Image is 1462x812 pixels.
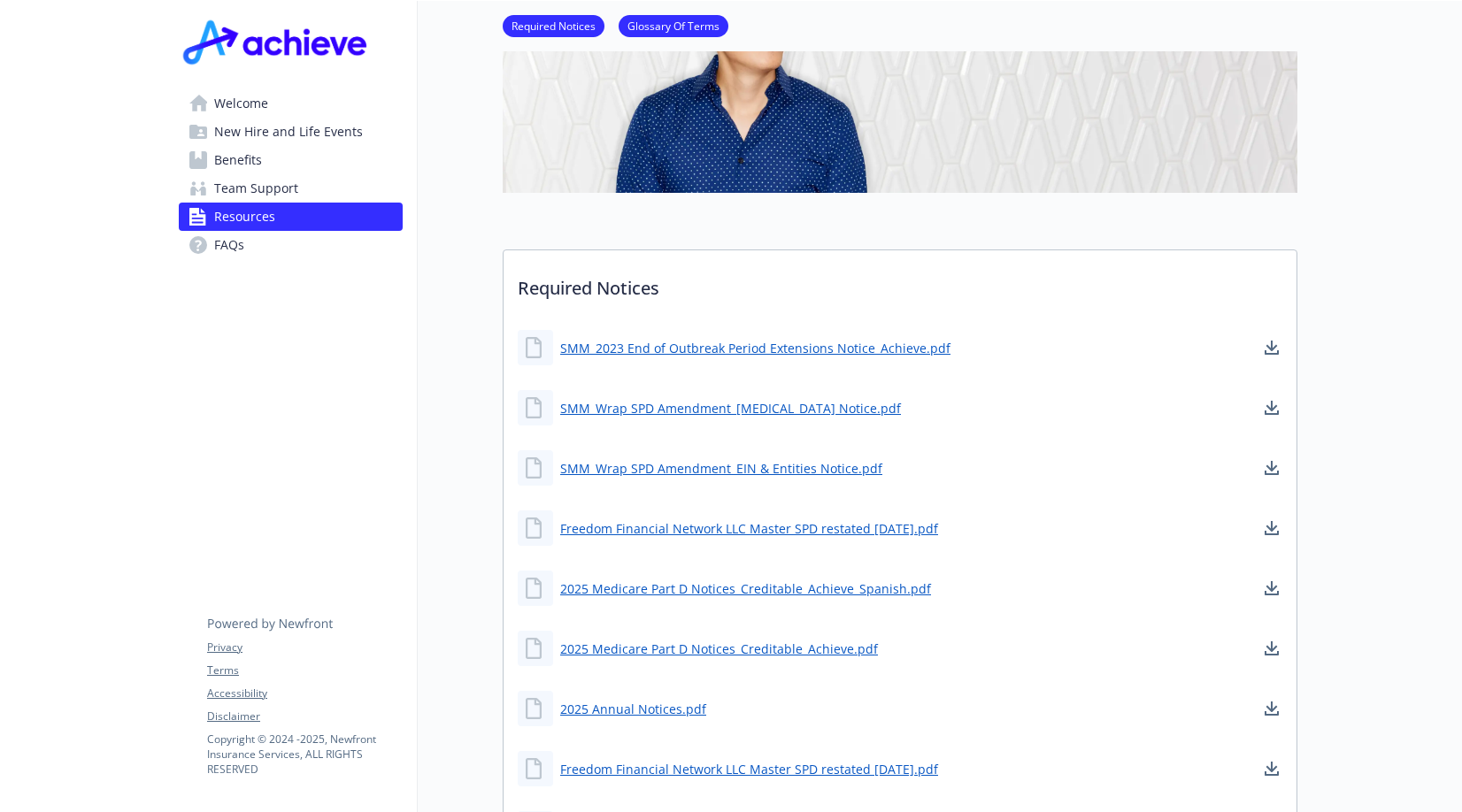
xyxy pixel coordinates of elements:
[560,399,901,417] a: SMM_Wrap SPD Amendment_[MEDICAL_DATA] Notice.pdf
[560,519,938,538] a: Freedom Financial Network LLC Master SPD restated [DATE].pdf
[1261,578,1282,599] a: download document
[1261,517,1282,539] a: download document
[214,118,363,146] span: New Hire and Life Events
[619,17,728,34] a: Glossary Of Terms
[214,89,268,118] span: Welcome
[179,174,403,203] a: Team Support
[214,146,262,174] span: Benefits
[179,89,403,118] a: Welcome
[214,174,298,203] span: Team Support
[214,203,275,231] span: Resources
[1261,638,1282,659] a: download document
[1261,337,1282,358] a: download document
[179,231,403,259] a: FAQs
[207,640,402,655] a: Privacy
[1261,698,1282,719] a: download document
[1261,457,1282,479] a: download document
[207,686,402,701] a: Accessibility
[179,146,403,174] a: Benefits
[179,203,403,231] a: Resources
[1261,758,1282,779] a: download document
[214,231,244,259] span: FAQs
[503,17,604,34] a: Required Notices
[560,579,931,598] a: 2025 Medicare Part D Notices_Creditable_Achieve_Spanish.pdf
[560,459,882,478] a: SMM_Wrap SPD Amendment_EIN & Entities Notice.pdf
[560,760,938,778] a: Freedom Financial Network LLC Master SPD restated [DATE].pdf
[560,339,950,357] a: SMM_2023 End of Outbreak Period Extensions Notice_Achieve.pdf
[207,709,402,724] a: Disclaimer
[560,640,878,658] a: 2025 Medicare Part D Notices_Creditable_Achieve.pdf
[207,663,402,678] a: Terms
[560,700,706,718] a: 2025 Annual Notices.pdf
[504,250,1297,316] p: Required Notices
[179,118,403,146] a: New Hire and Life Events
[1261,397,1282,418] a: download document
[207,732,402,777] p: Copyright © 2024 - 2025 , Newfront Insurance Services, ALL RIGHTS RESERVED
